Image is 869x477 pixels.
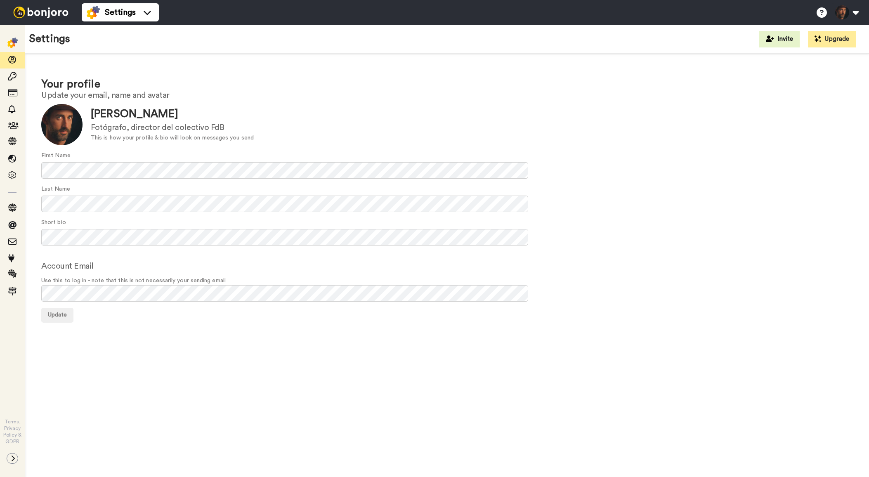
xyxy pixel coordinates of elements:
[41,185,70,194] label: Last Name
[808,31,856,47] button: Upgrade
[87,6,100,19] img: settings-colored.svg
[7,38,18,48] img: settings-colored.svg
[41,78,852,90] h1: Your profile
[48,312,67,318] span: Update
[759,31,800,47] button: Invite
[41,218,66,227] label: Short bio
[41,308,73,323] button: Update
[41,276,852,285] span: Use this to log in - note that this is not necessarily your sending email
[91,134,254,142] div: This is how your profile & bio will look on messages you send
[41,91,852,100] h2: Update your email, name and avatar
[91,122,254,134] div: Fotógrafo, director del colectivo FdB
[10,7,72,18] img: bj-logo-header-white.svg
[41,260,94,272] label: Account Email
[105,7,136,18] span: Settings
[41,151,71,160] label: First Name
[91,106,254,122] div: [PERSON_NAME]
[29,33,70,45] h1: Settings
